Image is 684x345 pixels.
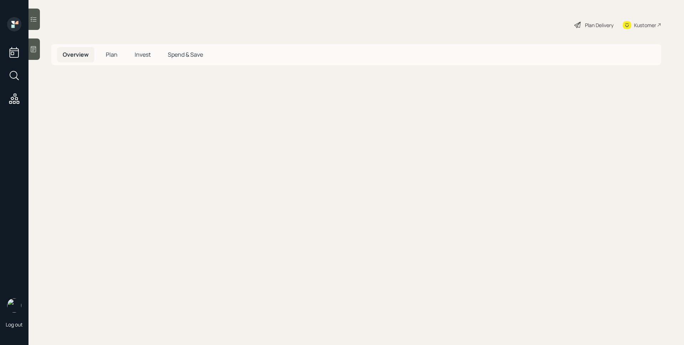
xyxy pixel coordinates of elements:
[135,51,151,58] span: Invest
[6,321,23,328] div: Log out
[63,51,89,58] span: Overview
[7,298,21,313] img: james-distasi-headshot.png
[168,51,203,58] span: Spend & Save
[106,51,118,58] span: Plan
[634,21,656,29] div: Kustomer
[585,21,613,29] div: Plan Delivery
